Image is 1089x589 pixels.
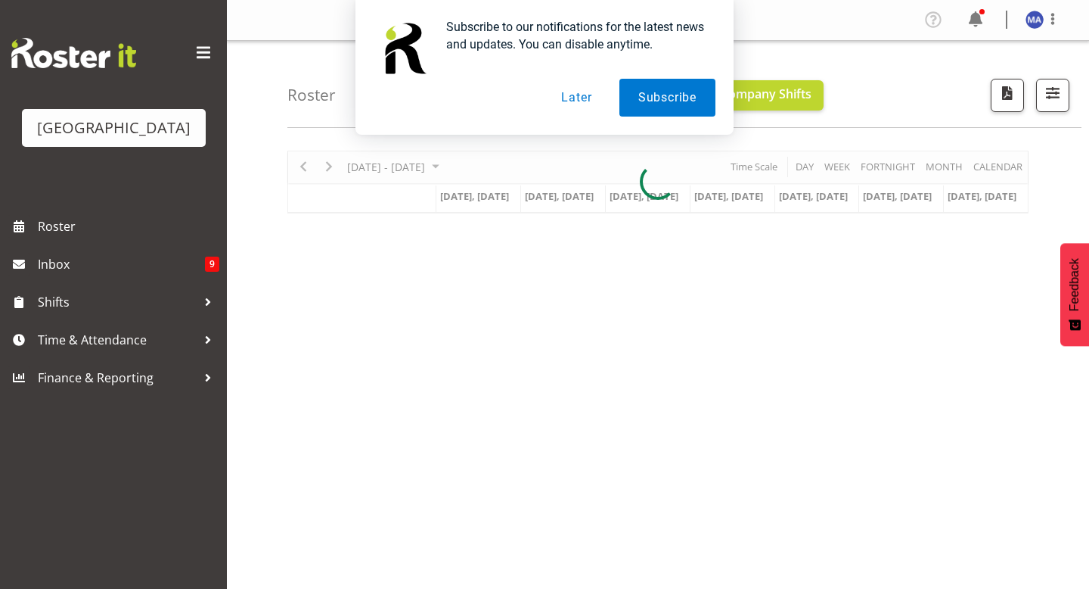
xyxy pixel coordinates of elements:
span: Roster [38,215,219,238]
button: Feedback - Show survey [1060,243,1089,346]
button: Subscribe [619,79,715,117]
span: Inbox [38,253,205,276]
span: Feedback [1068,258,1081,311]
span: Time & Attendance [38,329,197,351]
span: Finance & Reporting [38,366,197,389]
button: Later [542,79,610,117]
span: 9 [205,257,219,272]
div: Subscribe to our notifications for the latest news and updates. You can disable anytime. [434,18,715,53]
span: Shifts [38,291,197,313]
img: notification icon [374,18,434,79]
